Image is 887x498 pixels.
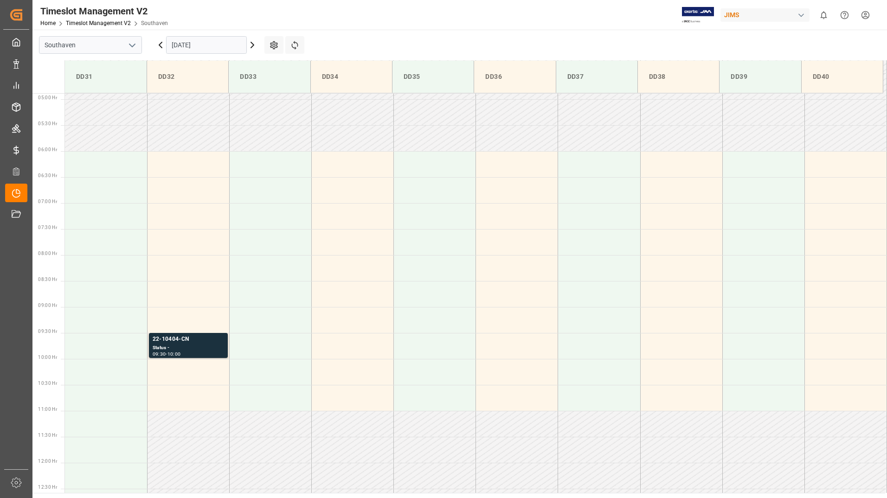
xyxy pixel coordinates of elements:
input: DD-MM-YYYY [166,36,247,54]
div: DD34 [318,68,385,85]
div: DD38 [645,68,712,85]
div: 22-10404-CN [153,335,224,344]
div: DD36 [482,68,548,85]
span: 09:00 Hr [38,303,57,308]
span: 10:30 Hr [38,381,57,386]
span: 10:00 Hr [38,355,57,360]
span: 08:00 Hr [38,251,57,256]
div: DD35 [400,68,466,85]
div: Timeslot Management V2 [40,4,168,18]
span: 07:00 Hr [38,199,57,204]
div: 10:00 [167,352,181,356]
button: Help Center [834,5,855,26]
button: open menu [125,38,139,52]
div: JIMS [720,8,810,22]
div: DD37 [564,68,630,85]
span: 12:00 Hr [38,459,57,464]
span: 11:30 Hr [38,433,57,438]
div: Status - [153,344,224,352]
span: 09:30 Hr [38,329,57,334]
div: DD32 [154,68,221,85]
a: Home [40,20,56,26]
span: 07:30 Hr [38,225,57,230]
span: 11:00 Hr [38,407,57,412]
div: DD40 [809,68,875,85]
span: 05:00 Hr [38,95,57,100]
div: DD31 [72,68,139,85]
span: 05:30 Hr [38,121,57,126]
div: DD39 [727,68,793,85]
a: Timeslot Management V2 [66,20,131,26]
span: 06:00 Hr [38,147,57,152]
div: - [166,352,167,356]
div: DD33 [236,68,302,85]
button: show 0 new notifications [813,5,834,26]
button: JIMS [720,6,813,24]
div: 09:30 [153,352,166,356]
img: Exertis%20JAM%20-%20Email%20Logo.jpg_1722504956.jpg [682,7,714,23]
span: 08:30 Hr [38,277,57,282]
input: Type to search/select [39,36,142,54]
span: 06:30 Hr [38,173,57,178]
span: 12:30 Hr [38,485,57,490]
